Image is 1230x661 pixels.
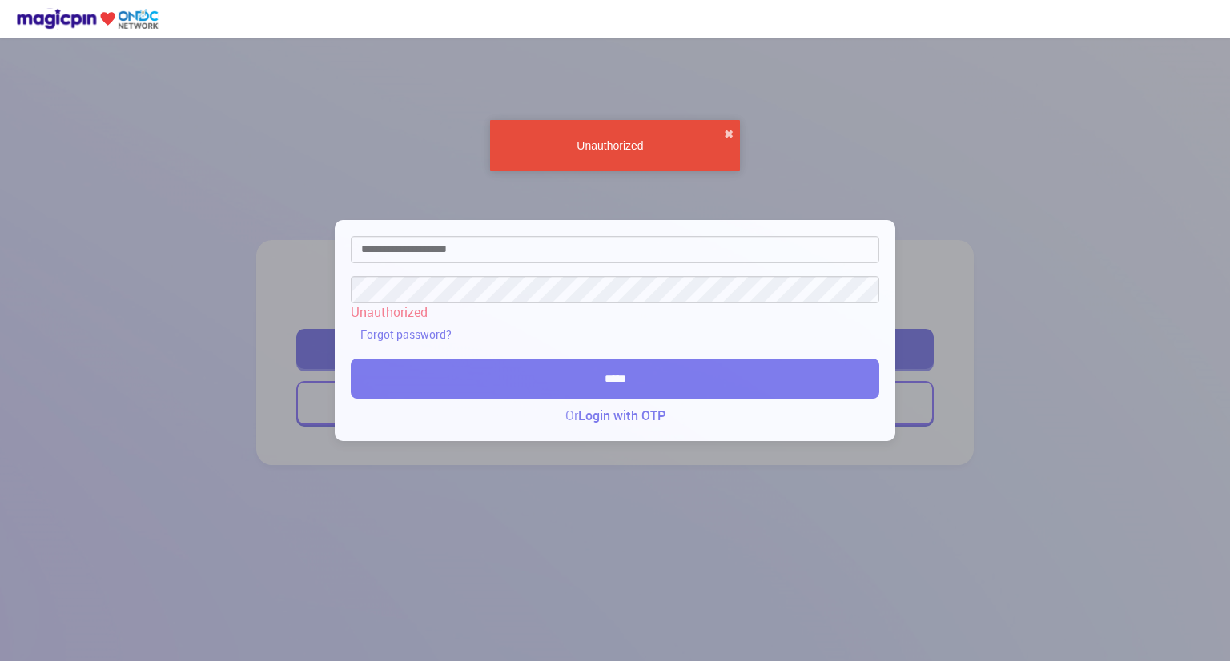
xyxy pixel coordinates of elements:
p: Or [351,407,879,425]
div: Unauthorized [496,138,724,154]
a: Forgot password? [360,323,452,347]
img: ondc-logo-new-small.8a59708e.svg [16,8,159,30]
span: Unauthorized [351,303,428,321]
button: close [724,126,734,142]
a: Login with OTP [578,407,665,425]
